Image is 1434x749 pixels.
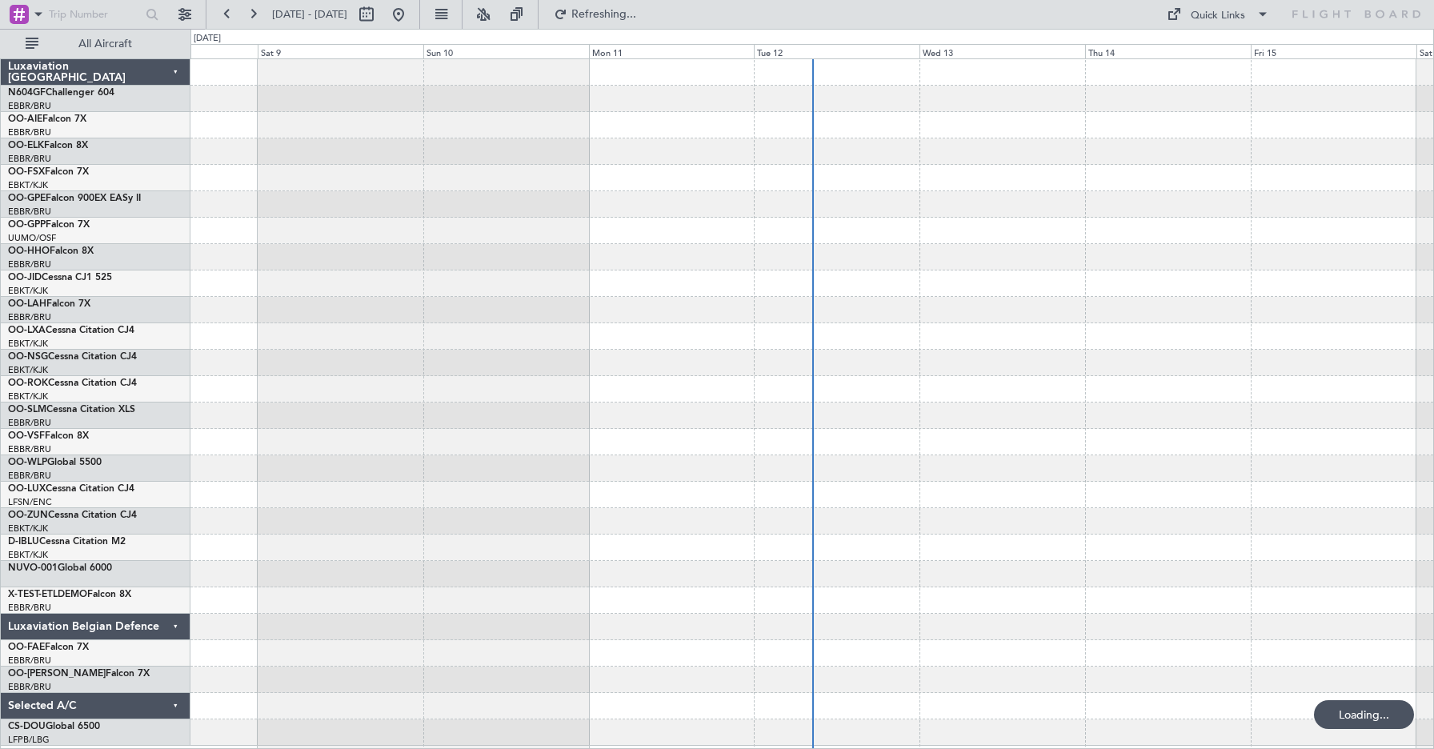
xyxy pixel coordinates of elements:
a: OO-[PERSON_NAME]Falcon 7X [8,669,150,679]
div: Fri 15 [1251,44,1416,58]
button: Quick Links [1159,2,1277,27]
a: EBBR/BRU [8,258,51,270]
a: EBBR/BRU [8,602,51,614]
a: LFPB/LBG [8,734,50,746]
span: OO-ELK [8,141,44,150]
a: OO-VSFFalcon 8X [8,431,89,441]
span: OO-SLM [8,405,46,415]
a: EBKT/KJK [8,285,48,297]
input: Trip Number [49,2,138,26]
a: OO-NSGCessna Citation CJ4 [8,352,137,362]
span: OO-LAH [8,299,46,309]
span: OO-LUX [8,484,46,494]
span: All Aircraft [42,38,169,50]
div: [DATE] [194,32,221,46]
div: Quick Links [1191,8,1245,24]
div: Sun 10 [423,44,589,58]
span: OO-[PERSON_NAME] [8,669,106,679]
span: OO-ROK [8,379,48,388]
a: X-TEST-ETLDEMOFalcon 8X [8,590,131,599]
a: EBBR/BRU [8,443,51,455]
a: NUVO-001Global 6000 [8,563,112,573]
a: OO-GPEFalcon 900EX EASy II [8,194,141,203]
span: [DATE] - [DATE] [272,7,347,22]
a: EBBR/BRU [8,681,51,693]
a: OO-ROKCessna Citation CJ4 [8,379,137,388]
span: X-TEST-ETLDEMO [8,590,87,599]
a: EBKT/KJK [8,391,48,403]
a: OO-GPPFalcon 7X [8,220,90,230]
a: EBBR/BRU [8,311,51,323]
a: EBKT/KJK [8,338,48,350]
span: OO-AIE [8,114,42,124]
a: EBBR/BRU [8,100,51,112]
a: EBKT/KJK [8,523,48,535]
a: EBBR/BRU [8,417,51,429]
div: Wed 13 [919,44,1085,58]
a: OO-ZUNCessna Citation CJ4 [8,511,137,520]
span: CS-DOU [8,722,46,731]
a: D-IBLUCessna Citation M2 [8,537,126,547]
span: OO-JID [8,273,42,282]
a: EBBR/BRU [8,126,51,138]
span: OO-NSG [8,352,48,362]
span: OO-LXA [8,326,46,335]
span: D-IBLU [8,537,39,547]
span: OO-GPP [8,220,46,230]
span: N604GF [8,88,46,98]
a: OO-FAEFalcon 7X [8,643,89,652]
a: OO-AIEFalcon 7X [8,114,86,124]
a: UUMO/OSF [8,232,56,244]
div: Thu 14 [1085,44,1251,58]
a: OO-LUXCessna Citation CJ4 [8,484,134,494]
span: OO-FAE [8,643,45,652]
span: OO-WLP [8,458,47,467]
a: EBKT/KJK [8,179,48,191]
span: OO-HHO [8,246,50,256]
a: OO-WLPGlobal 5500 [8,458,102,467]
a: OO-ELKFalcon 8X [8,141,88,150]
a: OO-FSXFalcon 7X [8,167,89,177]
div: Sat 9 [258,44,423,58]
a: EBBR/BRU [8,655,51,667]
a: EBKT/KJK [8,364,48,376]
a: EBKT/KJK [8,549,48,561]
a: N604GFChallenger 604 [8,88,114,98]
a: LFSN/ENC [8,496,52,508]
a: EBBR/BRU [8,470,51,482]
a: EBBR/BRU [8,206,51,218]
a: OO-HHOFalcon 8X [8,246,94,256]
div: Loading... [1314,700,1414,729]
a: OO-LXACessna Citation CJ4 [8,326,134,335]
a: OO-LAHFalcon 7X [8,299,90,309]
a: CS-DOUGlobal 6500 [8,722,100,731]
span: OO-ZUN [8,511,48,520]
button: All Aircraft [18,31,174,57]
button: Refreshing... [547,2,643,27]
div: Tue 12 [754,44,919,58]
span: Refreshing... [571,9,638,20]
span: OO-FSX [8,167,45,177]
span: OO-VSF [8,431,45,441]
a: EBBR/BRU [8,153,51,165]
span: OO-GPE [8,194,46,203]
span: NUVO-001 [8,563,58,573]
a: OO-SLMCessna Citation XLS [8,405,135,415]
a: OO-JIDCessna CJ1 525 [8,273,112,282]
div: Mon 11 [589,44,755,58]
